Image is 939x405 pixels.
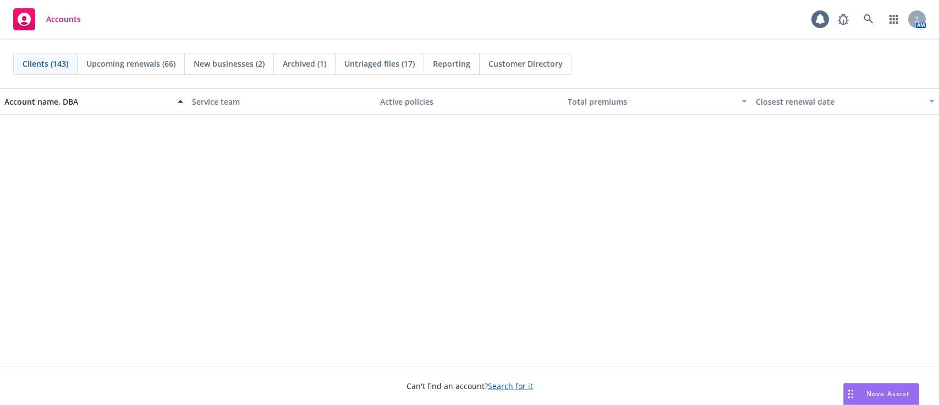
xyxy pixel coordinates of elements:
button: Service team [188,88,375,115]
div: Closest renewal date [756,96,922,107]
a: Switch app [883,8,905,30]
div: Service team [192,96,371,107]
span: Customer Directory [488,58,563,69]
a: Report a Bug [832,8,854,30]
div: Account name, DBA [4,96,171,107]
span: Reporting [433,58,470,69]
span: Untriaged files (17) [344,58,415,69]
button: Nova Assist [843,383,919,405]
span: New businesses (2) [194,58,265,69]
a: Search for it [488,381,533,391]
a: Accounts [9,4,85,35]
span: Archived (1) [283,58,326,69]
a: Search [858,8,880,30]
button: Active policies [376,88,563,115]
div: Drag to move [844,384,858,404]
div: Active policies [380,96,559,107]
span: Can't find an account? [407,380,533,392]
div: Total premiums [568,96,734,107]
span: Clients (143) [23,58,68,69]
span: Nova Assist [866,389,910,398]
span: Accounts [46,15,81,24]
button: Total premiums [563,88,751,115]
span: Upcoming renewals (66) [86,58,175,69]
button: Closest renewal date [751,88,939,115]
